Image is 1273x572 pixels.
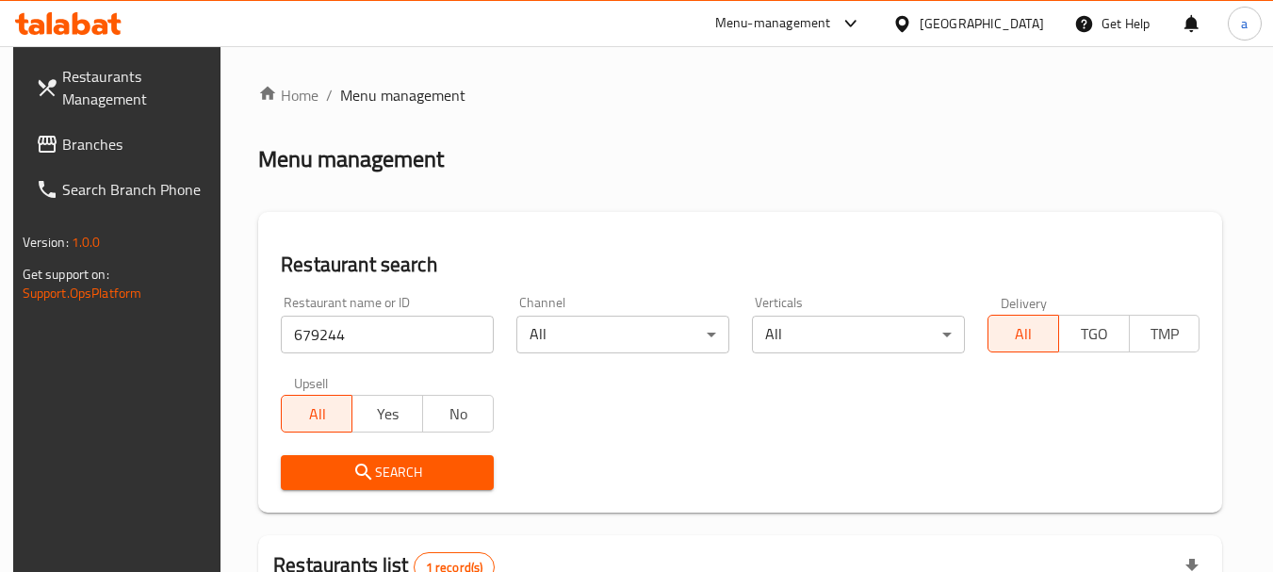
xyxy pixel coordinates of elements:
[258,84,318,106] a: Home
[294,376,329,389] label: Upsell
[431,400,486,428] span: No
[23,230,69,254] span: Version:
[289,400,345,428] span: All
[1067,320,1122,348] span: TGO
[1241,13,1248,34] span: a
[62,65,211,110] span: Restaurants Management
[360,400,416,428] span: Yes
[281,316,494,353] input: Search for restaurant name or ID..
[340,84,465,106] span: Menu management
[21,54,226,122] a: Restaurants Management
[1058,315,1130,352] button: TGO
[987,315,1059,352] button: All
[1137,320,1193,348] span: TMP
[1129,315,1200,352] button: TMP
[422,395,494,433] button: No
[72,230,101,254] span: 1.0.0
[23,281,142,305] a: Support.OpsPlatform
[281,251,1200,279] h2: Restaurant search
[281,455,494,490] button: Search
[351,395,423,433] button: Yes
[258,144,444,174] h2: Menu management
[715,12,831,35] div: Menu-management
[21,122,226,167] a: Branches
[62,133,211,155] span: Branches
[281,395,352,433] button: All
[1001,296,1048,309] label: Delivery
[62,178,211,201] span: Search Branch Phone
[920,13,1044,34] div: [GEOGRAPHIC_DATA]
[23,262,109,286] span: Get support on:
[516,316,729,353] div: All
[326,84,333,106] li: /
[258,84,1222,106] nav: breadcrumb
[752,316,965,353] div: All
[296,461,479,484] span: Search
[21,167,226,212] a: Search Branch Phone
[996,320,1052,348] span: All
